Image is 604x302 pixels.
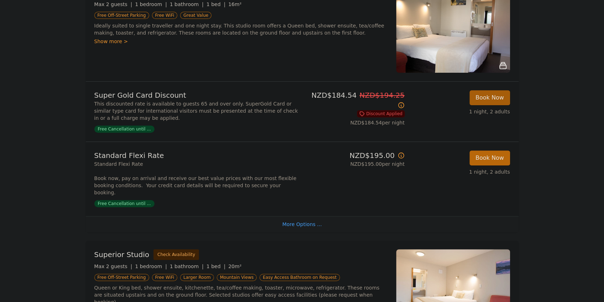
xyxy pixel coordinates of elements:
[94,126,154,133] span: Free Cancellation until ...
[170,263,204,269] span: 1 bathroom |
[152,12,178,19] span: Free WiFi
[359,91,405,99] span: NZD$194.25
[94,150,299,160] p: Standard Flexi Rate
[228,263,241,269] span: 20m²
[153,249,199,260] button: Check Availability
[305,160,405,168] p: NZD$195.00 per night
[305,119,405,126] p: NZD$184.54 per night
[206,263,225,269] span: 1 bed |
[94,250,149,260] h3: Superior Studio
[94,274,149,281] span: Free Off-Street Parking
[410,168,510,175] p: 1 night, 2 adults
[357,110,405,117] span: Discount Applied
[152,274,178,281] span: Free WiFi
[170,1,204,7] span: 1 bathroom |
[94,263,132,269] span: Max 2 guests |
[94,90,299,100] p: Super Gold Card Discount
[94,22,388,36] p: Ideally suited to single traveller and one night stay. This studio room offers a Queen bed, showe...
[180,12,211,19] span: Great Value
[228,1,241,7] span: 16m²
[469,90,510,105] button: Book Now
[135,263,167,269] span: 1 bedroom |
[94,12,149,19] span: Free Off-Street Parking
[206,1,225,7] span: 1 bed |
[259,274,340,281] span: Easy Access Bathroom on Request
[410,108,510,115] p: 1 night, 2 adults
[94,1,132,7] span: Max 2 guests |
[305,90,405,110] p: NZD$184.54
[305,150,405,160] p: NZD$195.00
[94,38,388,45] div: Show more >
[94,100,299,122] p: This discounted rate is available to guests 65 and over only. SuperGold Card or similar type card...
[217,274,257,281] span: Mountain Views
[94,200,154,207] span: Free Cancellation until ...
[135,1,167,7] span: 1 bedroom |
[94,160,299,196] p: Standard Flexi Rate Book now, pay on arrival and receive our best value prices with our most flex...
[180,274,214,281] span: Larger Room
[86,216,519,232] div: More Options ...
[469,150,510,165] button: Book Now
